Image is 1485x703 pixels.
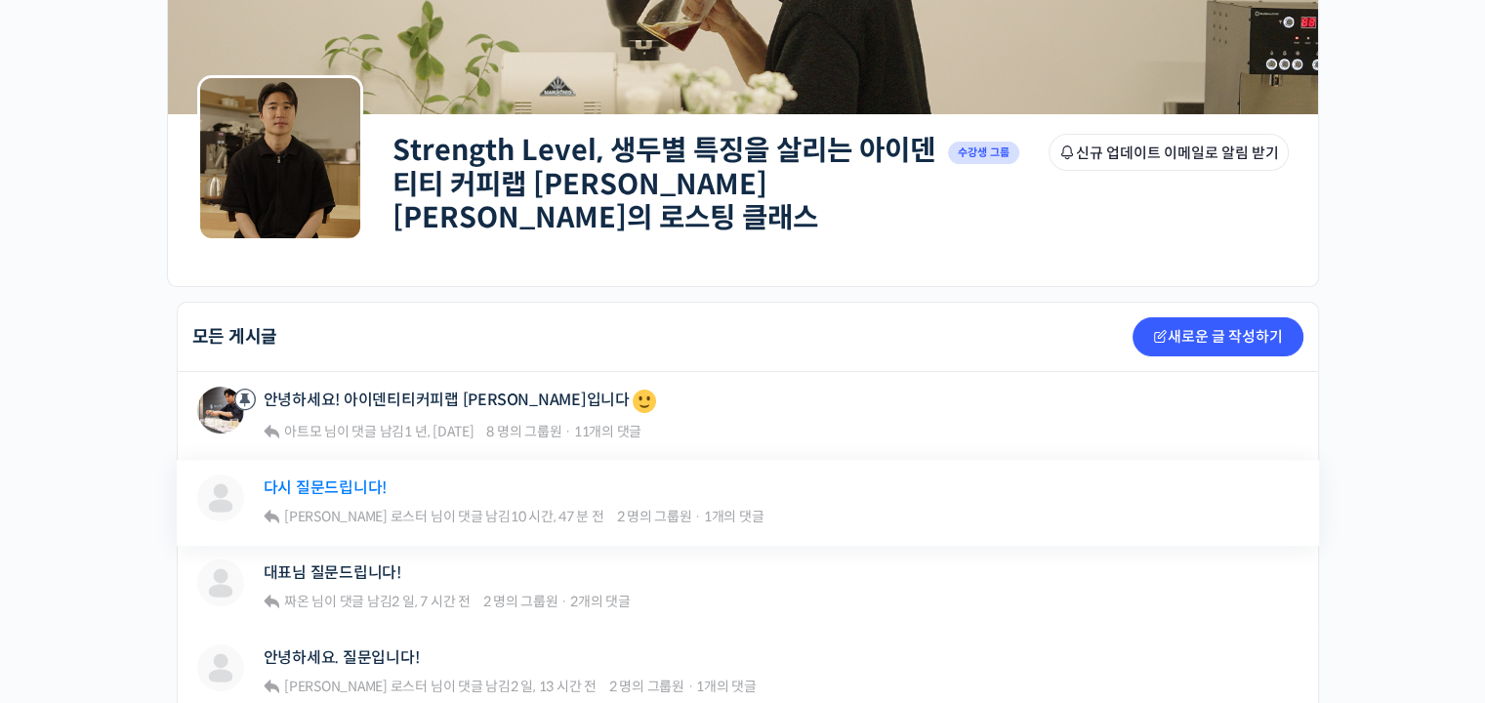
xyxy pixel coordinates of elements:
a: 1 년, [DATE] [404,423,474,440]
a: 다시 질문드립니다! [264,478,388,497]
span: 대화 [179,571,202,587]
span: · [564,423,571,440]
a: 아트모 [281,423,321,440]
a: 안녕하세요. 질문입니다! [264,648,420,667]
img: Group logo of Strength Level, 생두별 특징을 살리는 아이덴티티 커피랩 윤원균 대표의 로스팅 클래스 [197,75,363,241]
span: 11개의 댓글 [574,423,641,440]
img: 🙂 [633,390,656,413]
span: 님이 댓글 남김 [281,508,603,525]
button: 신규 업데이트 이메일로 알림 받기 [1049,134,1289,171]
a: [PERSON_NAME] 로스터 [281,508,428,525]
span: 2개의 댓글 [570,593,631,610]
span: 8 명의 그룹원 [486,423,561,440]
span: 1개의 댓글 [696,678,757,695]
span: 님이 댓글 남김 [281,678,597,695]
span: [PERSON_NAME] 로스터 [284,508,428,525]
span: · [687,678,694,695]
h2: 모든 게시글 [192,328,278,346]
a: 안녕하세요! 아이덴티티커피랩 [PERSON_NAME]입니다 [264,387,659,416]
a: 2 일, 7 시간 전 [392,593,470,610]
a: 대화 [129,541,252,590]
a: 설정 [252,541,375,590]
a: 2 일, 13 시간 전 [511,678,597,695]
a: 대표님 질문드립니다! [264,563,401,582]
span: · [560,593,567,610]
span: 2 명의 그룹원 [483,593,558,610]
span: 홈 [62,570,73,586]
a: 짜온 [281,593,309,610]
span: 님이 댓글 남김 [281,593,471,610]
span: 1개의 댓글 [704,508,764,525]
span: 설정 [302,570,325,586]
span: 2 명의 그룹원 [609,678,684,695]
a: Strength Level, 생두별 특징을 살리는 아이덴티티 커피랩 [PERSON_NAME] [PERSON_NAME]의 로스팅 클래스 [392,133,935,235]
span: 수강생 그룹 [948,142,1020,164]
span: 님이 댓글 남김 [281,423,474,440]
a: 홈 [6,541,129,590]
span: 짜온 [284,593,309,610]
span: · [694,508,701,525]
a: [PERSON_NAME] 로스터 [281,678,428,695]
span: [PERSON_NAME] 로스터 [284,678,428,695]
span: 아트모 [284,423,321,440]
a: 새로운 글 작성하기 [1133,317,1303,356]
a: 10 시간, 47 분 전 [511,508,604,525]
span: 2 명의 그룹원 [616,508,691,525]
